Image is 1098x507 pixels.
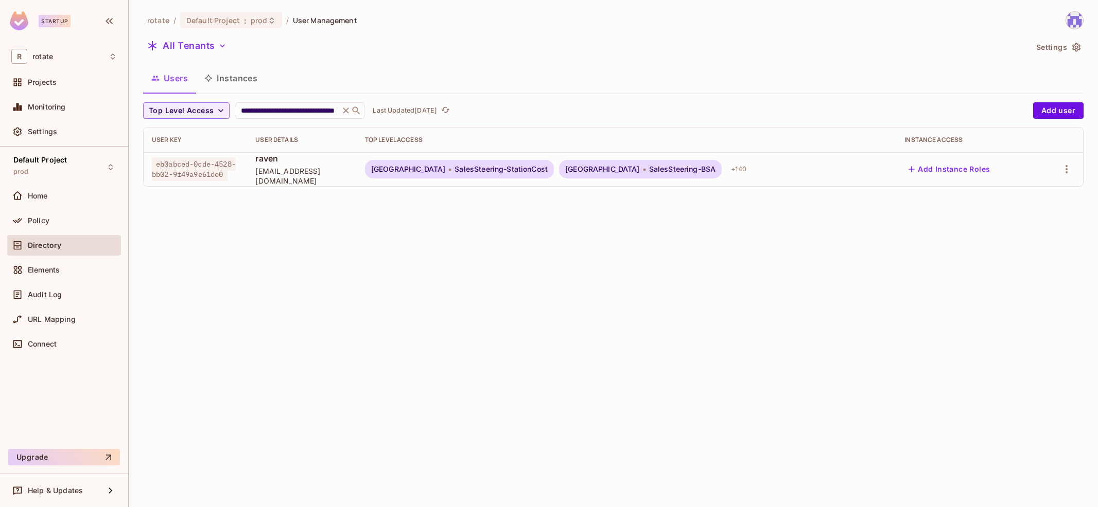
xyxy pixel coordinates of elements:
span: Policy [28,216,49,225]
li: / [173,15,176,25]
div: Startup [39,15,71,27]
span: Audit Log [28,291,62,299]
div: User Details [255,136,348,144]
div: User Key [152,136,239,144]
span: Projects [28,78,57,86]
span: R [11,49,27,64]
span: [GEOGRAPHIC_DATA] [565,165,640,173]
span: Elements [28,266,60,274]
span: Help & Updates [28,486,83,495]
span: raven [255,153,348,164]
span: [EMAIL_ADDRESS][DOMAIN_NAME] [255,166,348,186]
li: / [286,15,289,25]
div: Top Level Access [365,136,888,144]
button: Users [143,65,196,91]
span: Directory [28,241,61,249]
img: yoongjia@letsrotate.com [1066,12,1083,29]
span: URL Mapping [28,315,76,323]
span: User Management [293,15,357,25]
span: Default Project [186,15,240,25]
div: Instance Access [904,136,1031,144]
span: Settings [28,128,57,136]
span: Top Level Access [149,104,214,117]
span: SalesSteering-StationCost [455,165,548,173]
button: Settings [1032,39,1084,56]
img: SReyMgAAAABJRU5ErkJggg== [10,11,28,30]
button: All Tenants [143,38,231,54]
span: SalesSteering-BSA [649,165,716,173]
span: eb0abced-0cde-4528-bb02-9f49a9e61de0 [152,157,236,181]
span: : [243,16,247,25]
span: the active workspace [147,15,169,25]
button: Add Instance Roles [904,161,994,177]
span: refresh [441,105,450,116]
button: Add user [1033,102,1084,119]
span: Home [28,192,48,200]
span: prod [251,15,268,25]
button: Upgrade [8,449,120,465]
span: Monitoring [28,103,66,111]
p: Last Updated [DATE] [373,106,437,115]
button: Instances [196,65,266,91]
div: + 140 [727,161,751,177]
span: Workspace: rotate [32,52,53,61]
button: Top Level Access [143,102,230,119]
span: Connect [28,340,57,348]
button: refresh [439,104,451,117]
span: Default Project [13,156,67,164]
span: Click to refresh data [437,104,451,117]
span: prod [13,168,29,176]
span: [GEOGRAPHIC_DATA] [371,165,446,173]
